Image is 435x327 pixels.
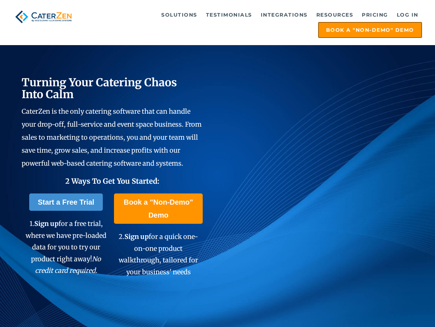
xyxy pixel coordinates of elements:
[393,8,422,22] a: Log in
[13,8,74,26] img: caterzen
[22,75,177,101] span: Turning Your Catering Chaos Into Calm
[35,255,101,275] em: No credit card required.
[202,8,256,22] a: Testimonials
[158,8,201,22] a: Solutions
[83,8,422,38] div: Navigation Menu
[313,8,357,22] a: Resources
[257,8,311,22] a: Integrations
[65,176,159,186] span: 2 Ways To Get You Started:
[358,8,392,22] a: Pricing
[318,22,422,38] a: Book a "Non-Demo" Demo
[29,193,103,211] a: Start a Free Trial
[124,232,149,241] span: Sign up
[34,219,58,228] span: Sign up
[26,219,106,275] span: 1. for a free trial, where we have pre-loaded data for you to try our product right away!
[22,107,202,167] span: CaterZen is the only catering software that can handle your drop-off, full-service and event spac...
[119,232,198,276] span: 2. for a quick one-on-one product walkthrough, tailored for your business' needs
[114,193,202,224] a: Book a "Non-Demo" Demo
[371,299,427,319] iframe: Help widget launcher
